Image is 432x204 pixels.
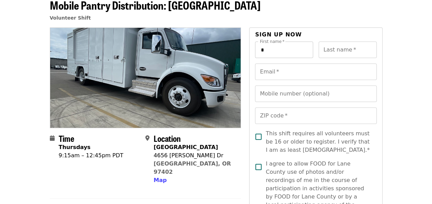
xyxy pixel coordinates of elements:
input: Last name [319,42,377,58]
img: Mobile Pantry Distribution: Bethel School District organized by FOOD For Lane County [50,28,241,127]
span: This shift requires all volunteers must be 16 or older to register. I verify that I am as least [... [266,129,371,154]
a: [GEOGRAPHIC_DATA], OR 97402 [154,160,231,175]
input: Mobile number (optional) [255,86,376,102]
span: Map [154,177,167,183]
label: First name [260,39,285,44]
button: Map [154,176,167,184]
span: Time [59,132,74,144]
i: calendar icon [50,135,55,141]
a: Volunteer Shift [50,15,91,21]
div: 4656 [PERSON_NAME] Dr [154,151,235,160]
i: map-marker-alt icon [145,135,149,141]
span: Location [154,132,181,144]
div: 9:15am – 12:45pm PDT [59,151,123,160]
strong: Thursdays [59,144,91,150]
span: Sign up now [255,31,302,38]
strong: [GEOGRAPHIC_DATA] [154,144,218,150]
input: First name [255,42,313,58]
input: Email [255,64,376,80]
input: ZIP code [255,107,376,124]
